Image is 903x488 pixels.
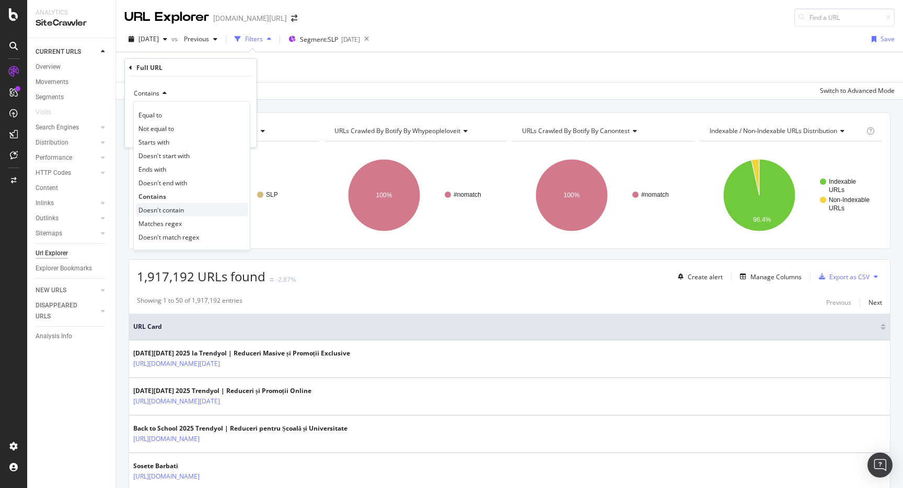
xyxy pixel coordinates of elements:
[700,150,882,241] div: A chart.
[325,150,507,241] svg: A chart.
[133,471,200,482] a: [URL][DOMAIN_NAME]
[376,192,392,199] text: 100%
[36,331,108,342] a: Analysis Info
[36,248,68,259] div: Url Explorer
[36,300,98,322] a: DISAPPEARED URLS
[138,219,182,228] span: Matches regex
[36,183,108,194] a: Content
[138,110,162,119] span: Equal to
[138,151,190,160] span: Doesn't start with
[36,46,98,57] a: CURRENT URLS
[133,396,220,407] a: [URL][DOMAIN_NAME][DATE]
[36,168,71,178] div: HTTP Codes
[133,461,245,471] div: Sosete Barbati
[564,192,580,199] text: 100%
[133,434,200,444] a: [URL][DOMAIN_NAME]
[137,268,265,285] span: 1,917,192 URLs found
[36,17,107,29] div: SiteCrawler
[36,285,66,296] div: NEW URLS
[134,89,159,98] span: Contains
[136,63,163,72] div: Full URL
[36,300,88,322] div: DISAPPEARED URLS
[133,322,878,331] span: URL Card
[820,86,895,95] div: Switch to Advanced Mode
[36,263,108,274] a: Explorer Bookmarks
[710,126,837,135] span: Indexable / Non-Indexable URLs distribution
[36,228,98,239] a: Sitemaps
[750,272,802,281] div: Manage Columns
[36,263,92,274] div: Explorer Bookmarks
[276,275,296,284] div: -2.87%
[454,191,481,198] text: #nomatch
[36,46,81,57] div: CURRENT URLS
[230,31,275,47] button: Filters
[674,268,723,285] button: Create alert
[138,34,159,43] span: 2025 Sep. 2nd
[138,205,184,214] span: Doesn't contain
[829,178,856,185] text: Indexable
[270,278,274,281] img: Equal
[36,198,54,209] div: Inlinks
[869,298,882,307] div: Next
[36,152,98,163] a: Performance
[124,31,171,47] button: [DATE]
[124,8,209,26] div: URL Explorer
[284,31,360,47] button: Segment:SLP[DATE]
[36,92,108,103] a: Segments
[36,92,64,103] div: Segments
[36,8,107,17] div: Analytics
[36,122,79,133] div: Search Engines
[133,359,220,369] a: [URL][DOMAIN_NAME][DATE]
[138,232,199,241] span: Doesn't match regex
[36,107,62,118] a: Visits
[708,123,864,139] h4: Indexable / Non-Indexable URLs Distribution
[129,129,162,139] button: Cancel
[829,186,844,194] text: URLs
[815,268,870,285] button: Export as CSV
[512,150,694,241] svg: A chart.
[213,13,287,23] div: [DOMAIN_NAME][URL]
[36,213,98,224] a: Outlinks
[180,34,209,43] span: Previous
[341,35,360,44] div: [DATE]
[36,77,68,88] div: Movements
[138,178,187,187] span: Doesn't end with
[826,298,851,307] div: Previous
[36,285,98,296] a: NEW URLS
[36,107,51,118] div: Visits
[753,216,771,223] text: 96.4%
[138,137,169,146] span: Starts with
[332,123,497,139] h4: URLs Crawled By Botify By whypeopleloveit
[36,183,58,194] div: Content
[829,196,870,204] text: Non-Indexable
[133,349,350,358] div: [DATE][DATE] 2025 la Trendyol | Reduceri Masive și Promoții Exclusive
[736,270,802,283] button: Manage Columns
[36,137,68,148] div: Distribution
[138,124,174,133] span: Not equal to
[829,272,870,281] div: Export as CSV
[688,272,723,281] div: Create alert
[36,62,108,73] a: Overview
[36,122,98,133] a: Search Engines
[266,191,278,198] text: SLP
[520,123,685,139] h4: URLs Crawled By Botify By canontest
[881,34,895,43] div: Save
[816,82,895,99] button: Switch to Advanced Mode
[36,248,108,259] a: Url Explorer
[36,228,62,239] div: Sitemaps
[829,205,844,212] text: URLs
[36,62,61,73] div: Overview
[867,453,893,478] div: Open Intercom Messenger
[522,126,630,135] span: URLs Crawled By Botify By canontest
[300,35,338,44] span: Segment: SLP
[133,424,348,433] div: Back to School 2025 Trendyol | Reduceri pentru Școală și Universitate
[245,34,263,43] div: Filters
[867,31,895,47] button: Save
[36,198,98,209] a: Inlinks
[138,164,166,173] span: Ends with
[826,296,851,308] button: Previous
[36,77,108,88] a: Movements
[334,126,460,135] span: URLs Crawled By Botify By whypeopleloveit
